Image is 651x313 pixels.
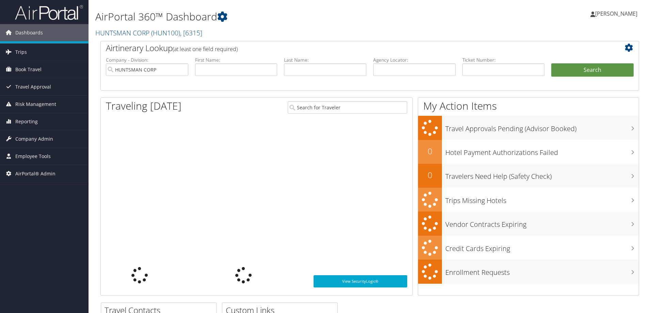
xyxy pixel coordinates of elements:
span: Book Travel [15,61,42,78]
h1: AirPortal 360™ Dashboard [95,10,461,24]
span: , [ 6315 ] [180,28,202,37]
h2: 0 [418,145,442,157]
a: 0Travelers Need Help (Safety Check) [418,164,639,188]
h3: Trips Missing Hotels [445,192,639,205]
label: Ticket Number: [462,57,545,63]
a: Credit Cards Expiring [418,236,639,260]
label: Last Name: [284,57,366,63]
span: Risk Management [15,96,56,113]
button: Search [551,63,634,77]
h3: Travelers Need Help (Safety Check) [445,168,639,181]
label: Company - Division: [106,57,188,63]
a: [PERSON_NAME] [590,3,644,24]
a: Trips Missing Hotels [418,188,639,212]
span: Company Admin [15,130,53,147]
a: Enrollment Requests [418,260,639,284]
a: HUNTSMAN CORP [95,28,202,37]
span: Dashboards [15,24,43,41]
a: Travel Approvals Pending (Advisor Booked) [418,116,639,140]
a: View SecurityLogic® [314,275,407,287]
h3: Enrollment Requests [445,264,639,277]
label: First Name: [195,57,277,63]
input: Search for Traveler [288,101,407,114]
span: Trips [15,44,27,61]
h2: 0 [418,169,442,181]
label: Agency Locator: [373,57,456,63]
span: AirPortal® Admin [15,165,55,182]
span: (at least one field required) [173,45,238,53]
h3: Credit Cards Expiring [445,240,639,253]
h3: Travel Approvals Pending (Advisor Booked) [445,121,639,134]
span: Employee Tools [15,148,51,165]
span: Reporting [15,113,38,130]
h2: Airtinerary Lookup [106,42,589,54]
h1: Traveling [DATE] [106,99,181,113]
a: 0Hotel Payment Authorizations Failed [418,140,639,164]
img: airportal-logo.png [15,4,83,20]
a: Vendor Contracts Expiring [418,212,639,236]
h3: Vendor Contracts Expiring [445,216,639,229]
span: Travel Approval [15,78,51,95]
span: [PERSON_NAME] [595,10,637,17]
h3: Hotel Payment Authorizations Failed [445,144,639,157]
h1: My Action Items [418,99,639,113]
span: ( HUN100 ) [151,28,180,37]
